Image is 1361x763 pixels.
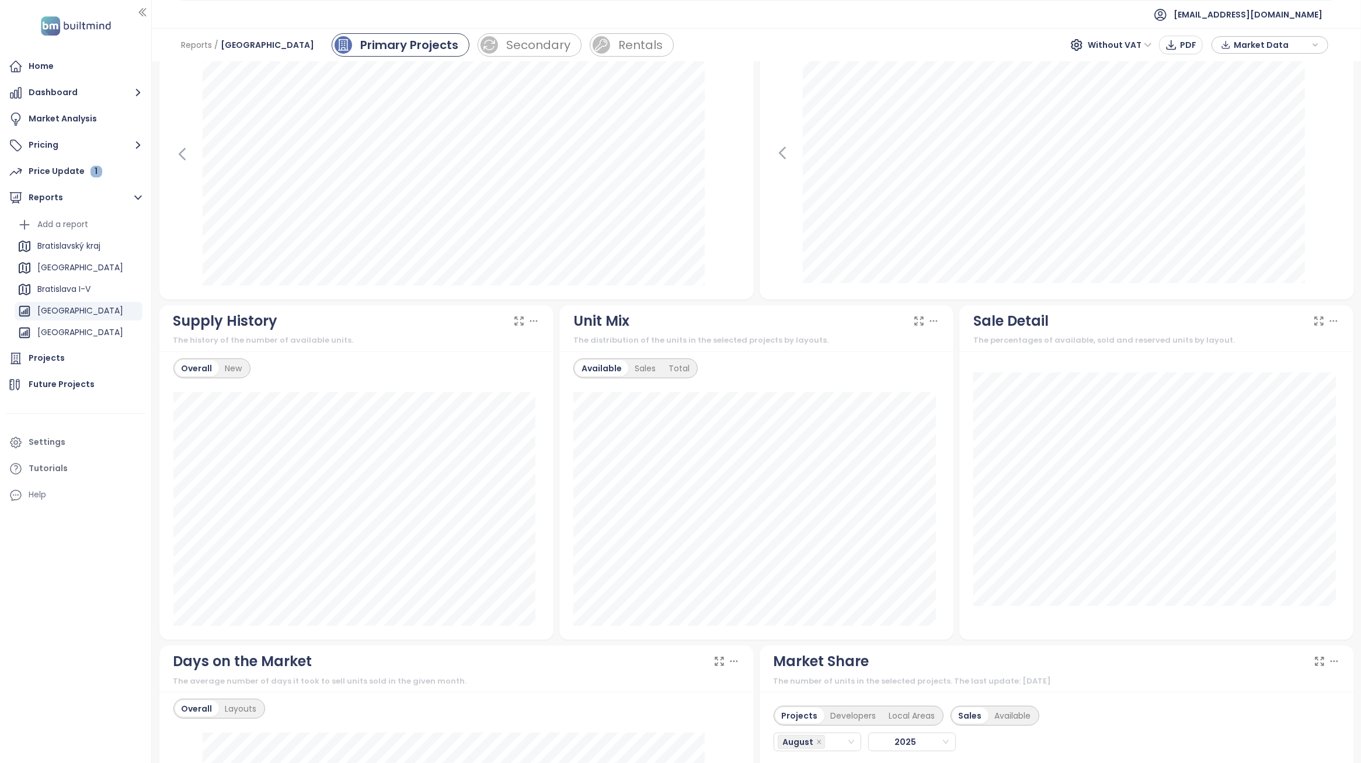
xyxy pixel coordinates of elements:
img: logo [37,14,114,38]
a: rent [590,33,674,57]
div: Bratislava I-V [15,280,142,299]
a: primary [332,33,469,57]
div: Unit Mix [573,310,629,332]
div: Supply History [173,310,278,332]
div: Total [662,360,696,377]
div: Sales [952,708,988,724]
div: Overall [175,701,219,717]
span: close [816,739,822,745]
div: Rentals [618,36,663,54]
div: New [219,360,249,377]
div: 1 [90,166,102,177]
span: 2025 [872,733,949,751]
span: / [214,34,218,55]
div: [GEOGRAPHIC_DATA] [37,304,123,318]
a: sale [478,33,582,57]
div: Days on the Market [173,650,312,673]
div: Price Update [29,164,102,179]
a: Tutorials [6,457,145,480]
a: Projects [6,347,145,370]
div: Add a report [15,215,142,234]
div: Overall [175,360,219,377]
div: Layouts [219,701,263,717]
a: Future Projects [6,373,145,396]
span: August [783,736,814,748]
div: [GEOGRAPHIC_DATA] [37,325,123,340]
div: [GEOGRAPHIC_DATA] [15,302,142,320]
div: Help [6,483,145,507]
div: Help [29,487,46,502]
div: Secondary [506,36,570,54]
div: Sales [628,360,662,377]
div: Primary Projects [360,36,458,54]
div: The distribution of the units in the selected projects by layouts. [573,335,939,346]
div: The percentages of available, sold and reserved units by layout. [973,335,1339,346]
div: [GEOGRAPHIC_DATA] [15,323,142,342]
div: Developers [824,708,883,724]
div: Add a report [37,217,88,232]
div: Sale Detail [973,310,1049,332]
div: The number of units in the selected projects. The last update: [DATE] [774,675,1340,687]
span: August [778,735,825,749]
div: Bratislavský kraj [15,237,142,256]
button: PDF [1159,36,1203,54]
div: Available [988,708,1038,724]
a: Price Update 1 [6,160,145,183]
a: Market Analysis [6,107,145,131]
div: [GEOGRAPHIC_DATA] [37,260,123,275]
span: Reports [181,34,212,55]
div: Bratislavský kraj [37,239,100,253]
span: Market Data [1234,36,1309,54]
div: [GEOGRAPHIC_DATA] [15,259,142,277]
span: [GEOGRAPHIC_DATA] [221,34,314,55]
a: Settings [6,431,145,454]
div: Future Projects [29,377,95,392]
div: Bratislava I-V [37,282,90,297]
span: [EMAIL_ADDRESS][DOMAIN_NAME] [1174,1,1322,29]
span: PDF [1180,39,1196,51]
button: Pricing [6,134,145,157]
div: button [1218,36,1322,54]
div: Available [575,360,628,377]
div: Projects [29,351,65,365]
div: Market Analysis [29,112,97,126]
button: Reports [6,186,145,210]
span: Without VAT [1088,36,1152,54]
div: Home [29,59,54,74]
div: Projects [775,708,824,724]
div: Market Share [774,650,869,673]
div: The average number of days it took to sell units sold in the given month. [173,675,740,687]
div: Tutorials [29,461,68,476]
div: The history of the number of available units. [173,335,539,346]
div: Settings [29,435,65,450]
button: Dashboard [6,81,145,104]
a: Home [6,55,145,78]
div: Local Areas [883,708,942,724]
